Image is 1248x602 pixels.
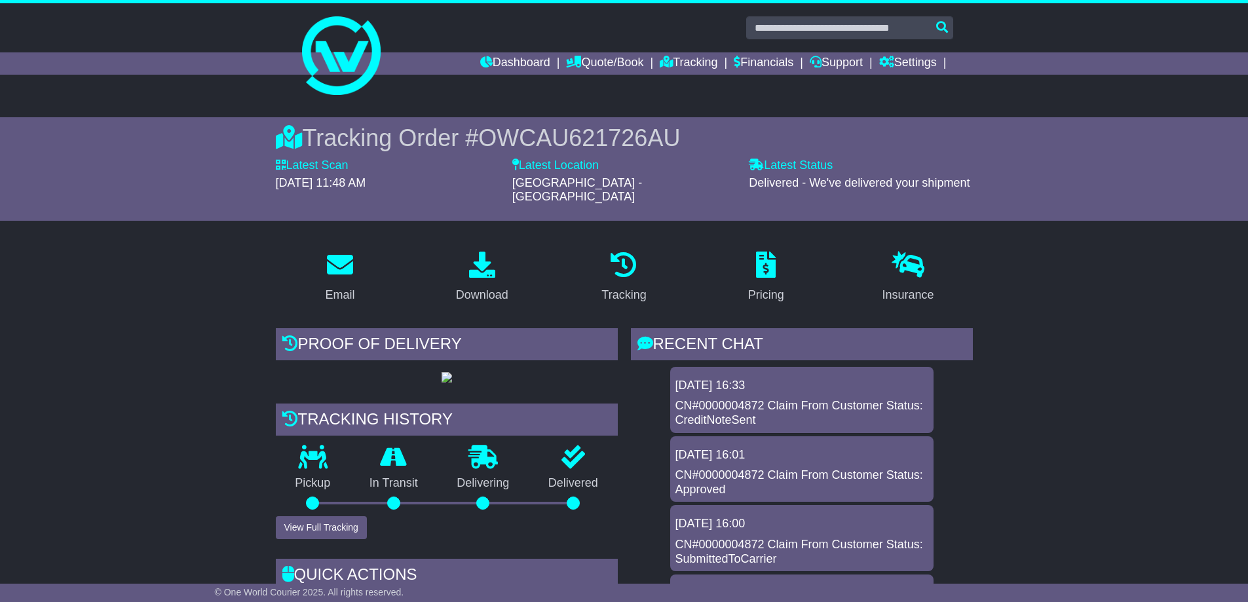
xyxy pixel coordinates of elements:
div: Tracking [601,286,646,304]
p: In Transit [350,476,438,491]
a: Insurance [874,247,943,309]
img: GetPodImage [442,372,452,383]
div: CN#0000004872 Claim From Customer Status: CreditNoteSent [675,399,928,427]
label: Latest Status [749,159,833,173]
div: Proof of Delivery [276,328,618,364]
span: OWCAU621726AU [478,124,680,151]
div: Insurance [882,286,934,304]
label: Latest Scan [276,159,349,173]
div: Quick Actions [276,559,618,594]
a: Dashboard [480,52,550,75]
span: © One World Courier 2025. All rights reserved. [215,587,404,597]
div: Email [325,286,354,304]
span: [GEOGRAPHIC_DATA] - [GEOGRAPHIC_DATA] [512,176,642,204]
a: Quote/Book [566,52,643,75]
div: Download [456,286,508,304]
p: Pickup [276,476,350,491]
div: CN#0000004872 Claim From Customer Status: Approved [675,468,928,497]
p: Delivering [438,476,529,491]
div: Pricing [748,286,784,304]
a: Tracking [660,52,717,75]
a: Settings [879,52,937,75]
div: [DATE] 16:33 [675,379,928,393]
div: CN#0000004872 Claim From Customer Status: SubmittedToCarrier [675,538,928,566]
div: RECENT CHAT [631,328,973,364]
div: [DATE] 16:00 [675,517,928,531]
span: Delivered - We've delivered your shipment [749,176,970,189]
button: View Full Tracking [276,516,367,539]
a: Pricing [740,247,793,309]
a: Tracking [593,247,654,309]
div: Tracking Order # [276,124,973,152]
div: Tracking history [276,404,618,439]
span: [DATE] 11:48 AM [276,176,366,189]
div: [DATE] 16:01 [675,448,928,462]
p: Delivered [529,476,618,491]
a: Download [447,247,517,309]
a: Financials [734,52,793,75]
a: Email [316,247,363,309]
label: Latest Location [512,159,599,173]
a: Support [810,52,863,75]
